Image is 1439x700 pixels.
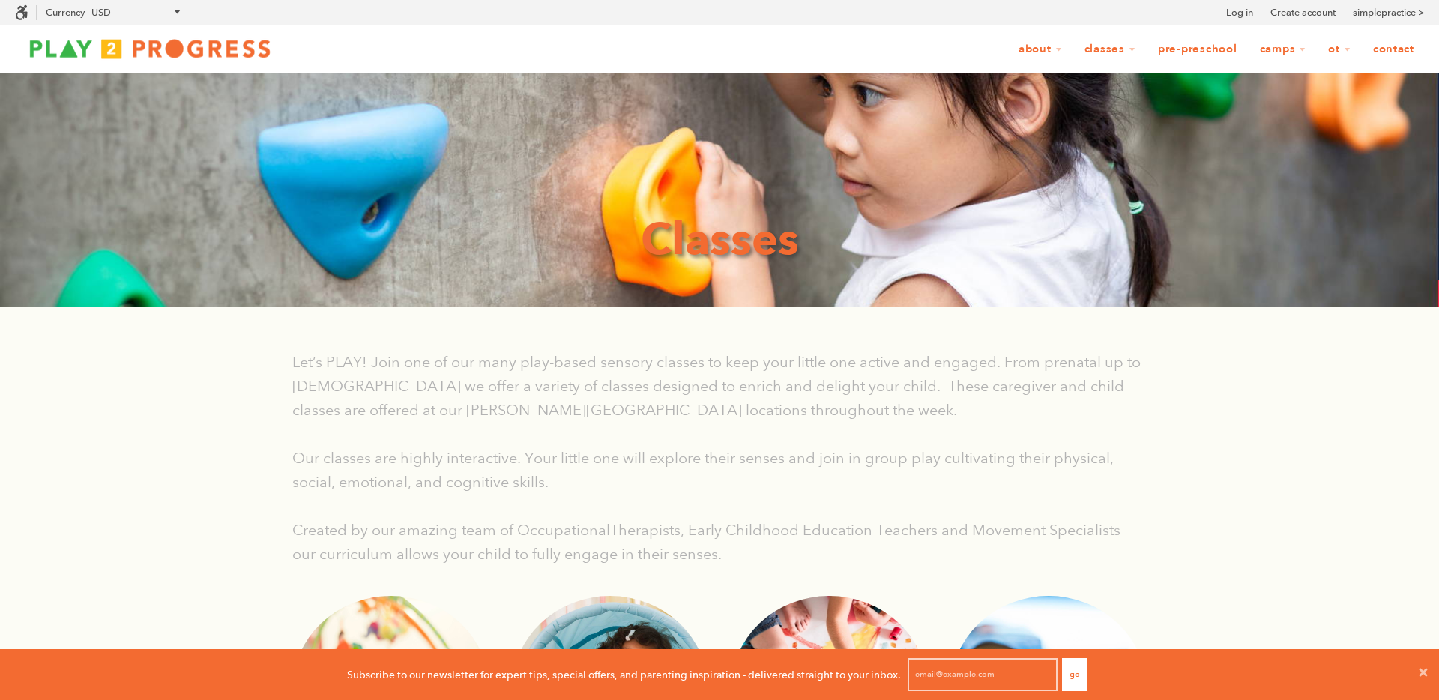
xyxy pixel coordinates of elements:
[1148,35,1247,64] a: Pre-Preschool
[347,666,901,683] p: Subscribe to our newsletter for expert tips, special offers, and parenting inspiration - delivere...
[1318,35,1360,64] a: OT
[1075,35,1145,64] a: Classes
[1226,5,1253,20] a: Log in
[1353,5,1424,20] a: simplepractice >
[1009,35,1072,64] a: About
[46,7,85,18] label: Currency
[292,518,1147,566] p: Created by our amazing team of OccupationalTherapists, Early Childhood Education Teachers and Mov...
[1363,35,1424,64] a: Contact
[908,658,1058,691] input: email@example.com
[292,350,1147,422] p: Let’s PLAY! Join one of our many play-based sensory classes to keep your little one active and en...
[292,446,1147,494] p: Our classes are highly interactive. Your little one will explore their senses and join in group p...
[1250,35,1316,64] a: Camps
[1062,658,1087,691] button: Go
[1270,5,1336,20] a: Create account
[15,34,285,64] img: Play2Progress logo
